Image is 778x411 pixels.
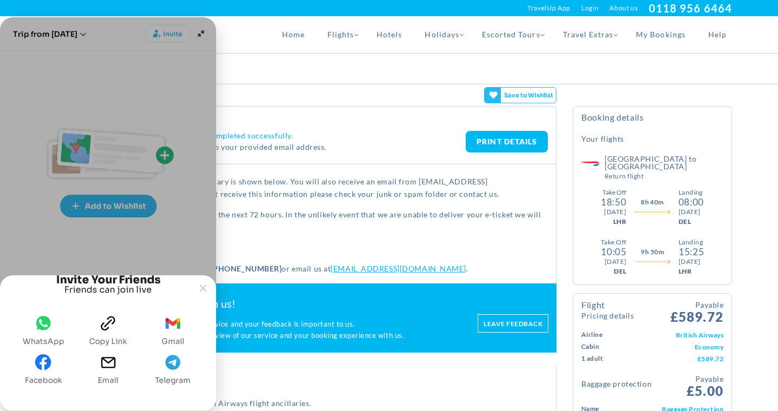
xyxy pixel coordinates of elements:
[626,341,723,353] td: Economy
[478,314,548,333] a: Leave feedback
[484,87,557,103] gamitee-button: Get your friends' opinions
[211,264,282,273] strong: [PHONE_NUMBER]
[581,112,723,131] h4: Booking Details
[679,217,704,227] div: DEL
[605,257,627,267] div: [DATE]
[670,299,723,310] small: Payable
[581,341,626,353] td: Cabin
[605,173,723,180] small: Return Flight
[581,301,634,320] h4: Flight
[55,375,548,386] h2: Airline Information
[601,197,626,207] div: 18:50
[581,380,652,388] h4: Baggage Protection
[697,16,732,53] a: Help
[552,16,625,53] a: Travel Extras
[679,237,704,247] div: Landing
[625,16,697,53] a: My Bookings
[581,312,634,320] small: Pricing Details
[580,155,601,171] img: British Airways
[581,329,626,341] td: Airline
[687,373,723,397] span: £5.00
[604,207,626,217] div: [DATE]
[687,373,723,385] small: Payable
[413,16,470,53] a: Holidays
[679,247,704,257] div: 15:25
[55,175,548,201] p: Your booking has been created and the itinerary is shown below. You will also receive an email fr...
[670,299,723,323] span: £589.72
[316,16,365,53] a: Flights
[466,131,548,153] a: PRINT DETAILS
[365,16,413,53] a: Hotels
[581,134,624,144] h5: Your Flights
[82,141,466,153] p: A confirmation email has been sent to your provided email address.
[55,112,548,123] h2: Booking Confirmation
[54,319,467,342] p: We are continuously working to improve our service and your feedback is important to us. We will ...
[679,267,704,276] div: LHR
[679,257,704,267] div: [DATE]
[601,247,626,257] div: 10:05
[641,247,664,257] span: 9h 50m
[271,16,316,53] a: Home
[581,353,626,364] td: 1 Adult
[626,329,723,341] td: British Airways
[679,207,704,217] div: [DATE]
[55,397,548,409] p: Please visit to book British Airways flight ancillaries.
[605,155,723,180] h5: [GEOGRAPHIC_DATA] to [GEOGRAPHIC_DATA]
[471,16,552,53] a: Escorted Tours
[601,237,627,247] div: Take Off
[626,353,723,364] td: £589.72
[649,2,732,15] a: 0118 956 6464
[82,131,466,141] h4: Thank You. Your booking has been completed successfully.
[679,188,704,197] div: Landing
[55,208,548,234] p: You should expect to receive your e-ticket in the next 72 hours. In the unlikely event that we ar...
[613,217,626,227] div: LHR
[614,267,626,276] div: DEL
[55,262,548,275] p: For any further assistance please call us on or email us at .
[54,297,467,310] h2: Please share your experience with us!
[602,188,626,197] div: Take Off
[641,197,664,207] span: 8h 40m
[679,197,704,207] div: 08:00
[331,264,466,273] a: [EMAIL_ADDRESS][DOMAIN_NAME]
